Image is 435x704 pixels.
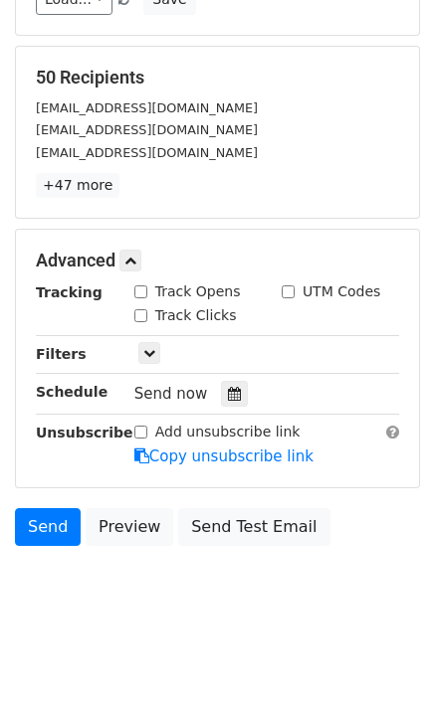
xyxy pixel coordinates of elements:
small: [EMAIL_ADDRESS][DOMAIN_NAME] [36,145,258,160]
a: Preview [86,508,173,546]
small: [EMAIL_ADDRESS][DOMAIN_NAME] [36,100,258,115]
h5: 50 Recipients [36,67,399,88]
span: Send now [134,385,208,403]
label: Track Opens [155,281,241,302]
small: [EMAIL_ADDRESS][DOMAIN_NAME] [36,122,258,137]
a: Send [15,508,81,546]
a: Copy unsubscribe link [134,447,314,465]
a: +47 more [36,173,119,198]
label: UTM Codes [303,281,380,302]
strong: Filters [36,346,87,362]
strong: Schedule [36,384,108,400]
strong: Unsubscribe [36,425,133,440]
strong: Tracking [36,284,103,300]
iframe: Chat Widget [335,609,435,704]
label: Add unsubscribe link [155,422,301,442]
h5: Advanced [36,250,399,271]
a: Send Test Email [178,508,329,546]
label: Track Clicks [155,305,237,326]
